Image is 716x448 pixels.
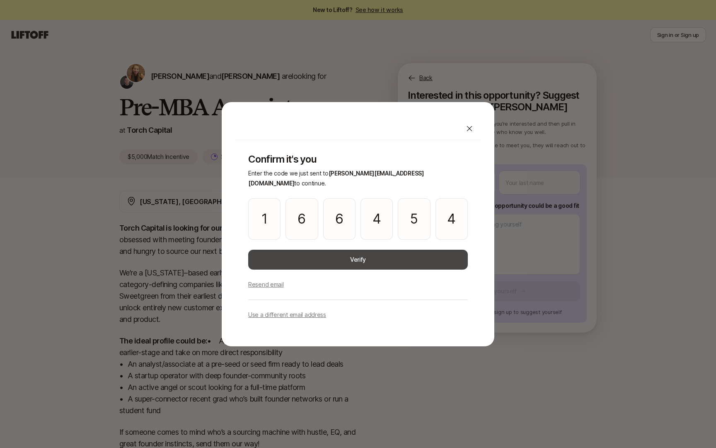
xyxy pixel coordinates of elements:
[248,310,326,320] p: Use a different email address
[285,198,318,240] input: Please enter OTP character 2
[248,198,281,240] input: Please enter OTP character 1
[248,168,468,188] p: Enter the code we just sent to to continue.
[248,280,284,290] p: Resend email
[398,198,430,240] input: Please enter OTP character 5
[248,153,468,165] p: Confirm it's you
[248,170,424,187] span: [PERSON_NAME][EMAIL_ADDRESS][DOMAIN_NAME]
[435,198,468,240] input: Please enter OTP character 6
[360,198,393,240] input: Please enter OTP character 4
[323,198,356,240] input: Please enter OTP character 3
[248,250,468,270] button: Verify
